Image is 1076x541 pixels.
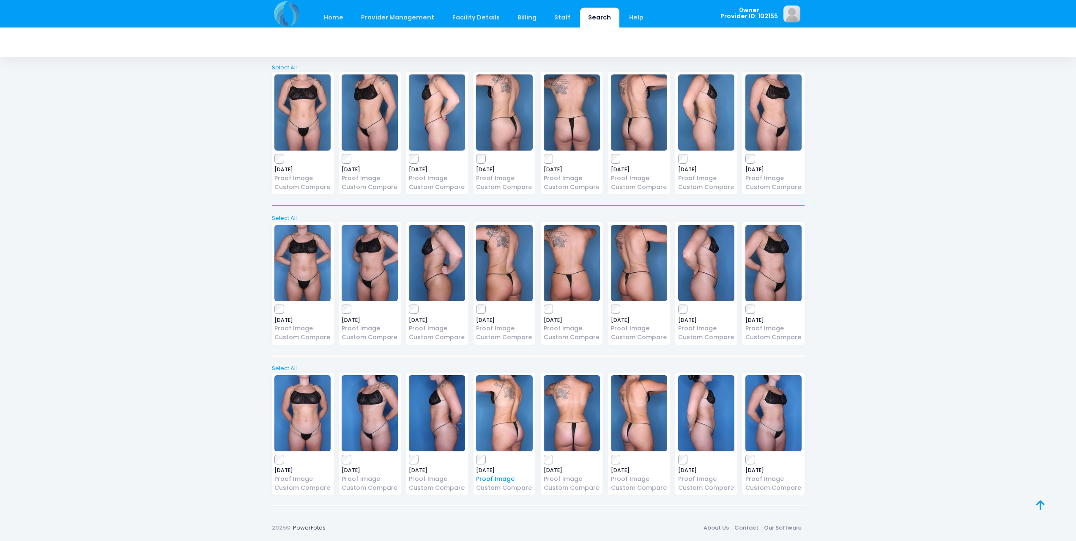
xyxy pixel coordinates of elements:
[409,318,465,323] span: [DATE]
[274,333,331,342] a: Custom Compare
[678,183,734,192] a: Custom Compare
[745,333,802,342] a: Custom Compare
[316,8,352,27] a: Home
[269,63,807,72] a: Select All
[701,520,732,536] a: About Us
[745,174,802,183] a: Proof Image
[678,225,734,301] img: image
[476,183,532,192] a: Custom Compare
[611,475,667,483] a: Proof Image
[544,225,600,301] img: image
[611,174,667,183] a: Proof Image
[783,5,800,22] img: image
[745,225,802,301] img: image
[544,324,600,333] a: Proof Image
[611,225,667,301] img: image
[272,524,290,532] span: 2025©
[544,333,600,342] a: Custom Compare
[274,318,331,323] span: [DATE]
[409,333,465,342] a: Custom Compare
[678,468,734,473] span: [DATE]
[274,324,331,333] a: Proof Image
[409,468,465,473] span: [DATE]
[544,468,600,473] span: [DATE]
[409,324,465,333] a: Proof Image
[342,318,398,323] span: [DATE]
[745,167,802,172] span: [DATE]
[274,475,331,483] a: Proof Image
[611,333,667,342] a: Custom Compare
[342,225,398,301] img: image
[678,167,734,172] span: [DATE]
[678,324,734,333] a: Proof Image
[476,324,532,333] a: Proof Image
[476,468,532,473] span: [DATE]
[476,333,532,342] a: Custom Compare
[409,167,465,172] span: [DATE]
[342,183,398,192] a: Custom Compare
[745,183,802,192] a: Custom Compare
[611,375,667,451] img: image
[293,524,326,532] a: PowerFotos
[745,318,802,323] span: [DATE]
[544,318,600,323] span: [DATE]
[476,174,532,183] a: Proof Image
[274,375,331,451] img: image
[761,520,805,536] a: Our Software
[342,333,398,342] a: Custom Compare
[409,174,465,183] a: Proof Image
[409,483,465,492] a: Custom Compare
[476,375,532,451] img: image
[745,483,802,492] a: Custom Compare
[444,8,508,27] a: Facility Details
[409,475,465,483] a: Proof Image
[476,475,532,483] a: Proof Image
[611,167,667,172] span: [DATE]
[274,183,331,192] a: Custom Compare
[353,8,443,27] a: Provider Management
[342,468,398,473] span: [DATE]
[544,475,600,483] a: Proof Image
[476,225,532,301] img: image
[509,8,545,27] a: Billing
[678,318,734,323] span: [DATE]
[409,375,465,451] img: image
[476,167,532,172] span: [DATE]
[476,74,532,151] img: image
[544,167,600,172] span: [DATE]
[611,483,667,492] a: Custom Compare
[544,375,600,451] img: image
[274,468,331,473] span: [DATE]
[342,483,398,492] a: Custom Compare
[745,468,802,473] span: [DATE]
[611,183,667,192] a: Custom Compare
[409,225,465,301] img: image
[544,174,600,183] a: Proof Image
[409,183,465,192] a: Custom Compare
[745,74,802,151] img: image
[342,324,398,333] a: Proof Image
[476,483,532,492] a: Custom Compare
[611,468,667,473] span: [DATE]
[678,475,734,483] a: Proof Image
[342,475,398,483] a: Proof Image
[342,74,398,151] img: image
[611,74,667,151] img: image
[678,74,734,151] img: image
[544,74,600,151] img: image
[678,174,734,183] a: Proof Image
[732,520,761,536] a: Contact
[745,475,802,483] a: Proof Image
[269,214,807,222] a: Select All
[544,483,600,492] a: Custom Compare
[274,483,331,492] a: Custom Compare
[611,324,667,333] a: Proof Image
[678,483,734,492] a: Custom Compare
[621,8,652,27] a: Help
[720,7,778,19] span: 0wner Provider ID: 102155
[678,375,734,451] img: image
[274,174,331,183] a: Proof Image
[745,324,802,333] a: Proof Image
[274,74,331,151] img: image
[544,183,600,192] a: Custom Compare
